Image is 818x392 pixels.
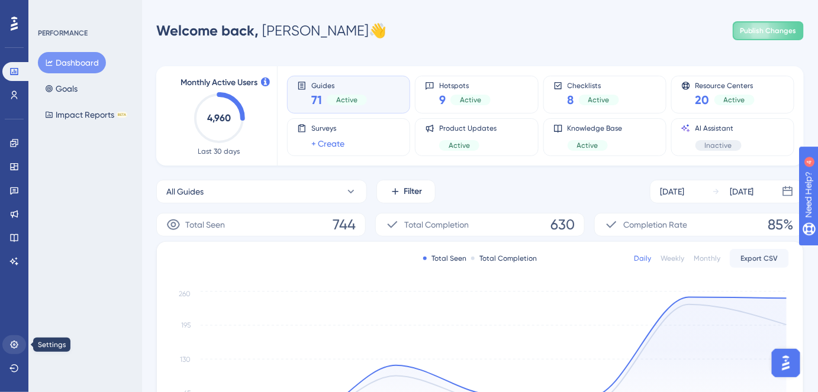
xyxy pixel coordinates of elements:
span: Surveys [311,124,344,133]
span: AI Assistant [695,124,742,133]
span: Resource Centers [695,81,755,89]
span: 20 [695,92,710,108]
div: [DATE] [660,184,684,199]
span: Hotspots [439,81,491,89]
button: Dashboard [38,52,106,73]
button: All Guides [156,180,367,203]
a: + Create [311,137,344,151]
span: 8 [568,92,574,108]
span: Knowledge Base [568,124,623,133]
div: Daily [634,254,651,263]
span: Export CSV [741,254,778,263]
div: Monthly [694,254,720,263]
span: Need Help? [28,3,74,17]
div: BETA [117,112,127,118]
span: 71 [311,92,322,108]
text: 4,960 [207,112,231,124]
tspan: 130 [180,355,191,364]
div: 4 [82,6,86,15]
span: Monthly Active Users [181,76,257,90]
span: Total Seen [185,218,225,232]
tspan: 260 [179,290,191,298]
span: Total Completion [404,218,469,232]
span: 85% [768,215,794,234]
button: Filter [376,180,436,203]
button: Goals [38,78,85,99]
span: Active [724,95,745,105]
div: [PERSON_NAME] 👋 [156,21,387,40]
button: Export CSV [730,249,789,268]
tspan: 195 [181,322,191,330]
span: Completion Rate [623,218,687,232]
span: Inactive [705,141,732,150]
iframe: UserGuiding AI Assistant Launcher [768,345,804,381]
span: 744 [333,215,356,234]
span: Publish Changes [740,26,797,35]
span: Active [577,141,598,150]
span: 630 [550,215,575,234]
span: All Guides [166,184,204,199]
button: Publish Changes [733,21,804,40]
span: 9 [439,92,446,108]
span: Active [460,95,481,105]
div: [DATE] [730,184,754,199]
div: Total Seen [423,254,466,263]
span: Active [588,95,610,105]
div: Total Completion [471,254,537,263]
span: Guides [311,81,367,89]
span: Checklists [568,81,619,89]
span: Active [336,95,358,105]
span: Product Updates [439,124,497,133]
div: PERFORMANCE [38,28,88,38]
span: Active [449,141,470,150]
span: Welcome back, [156,22,259,39]
button: Impact ReportsBETA [38,104,134,125]
span: Filter [404,184,423,199]
div: Weekly [661,254,684,263]
span: Last 30 days [198,147,240,156]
